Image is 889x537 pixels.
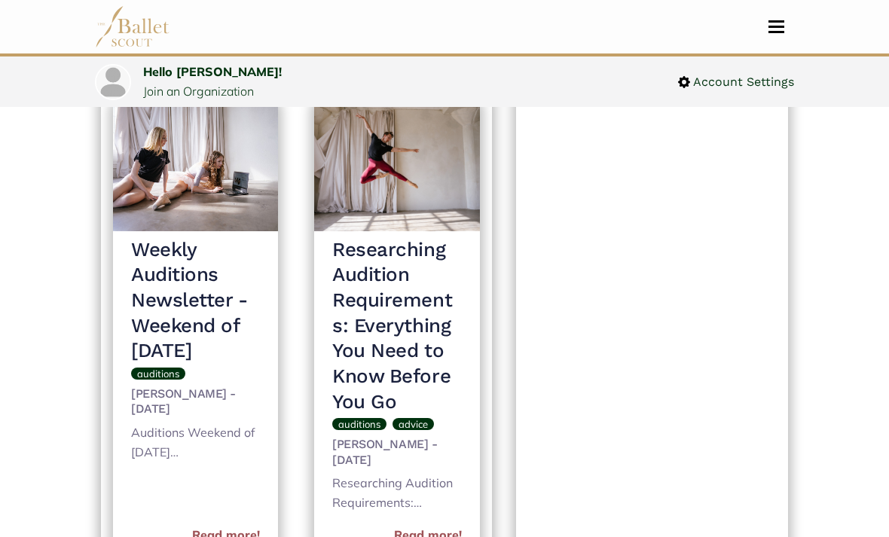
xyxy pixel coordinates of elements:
a: Hello [PERSON_NAME]! [143,64,282,79]
a: Join an Organization [143,84,254,99]
span: advice [399,419,428,431]
h5: [PERSON_NAME] - [DATE] [131,387,260,419]
button: Toggle navigation [759,20,794,34]
h3: Weekly Auditions Newsletter - Weekend of [DATE] [131,238,260,365]
span: Account Settings [690,72,794,92]
img: header_image.img [314,100,479,232]
img: header_image.img [113,100,278,232]
span: auditions [137,368,179,380]
a: Account Settings [678,72,794,92]
h5: [PERSON_NAME] - [DATE] [332,438,461,469]
span: auditions [338,419,380,431]
img: profile picture [96,66,130,99]
div: Auditions Weekend of [DATE] [GEOGRAPHIC_DATA][US_STATE] and Dance has an audition for admissions ... [131,424,260,465]
div: Researching Audition Requirements: Everything You Need to Know Before You Go Audition season is e... [332,474,461,516]
h3: Researching Audition Requirements: Everything You Need to Know Before You Go [332,238,461,416]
